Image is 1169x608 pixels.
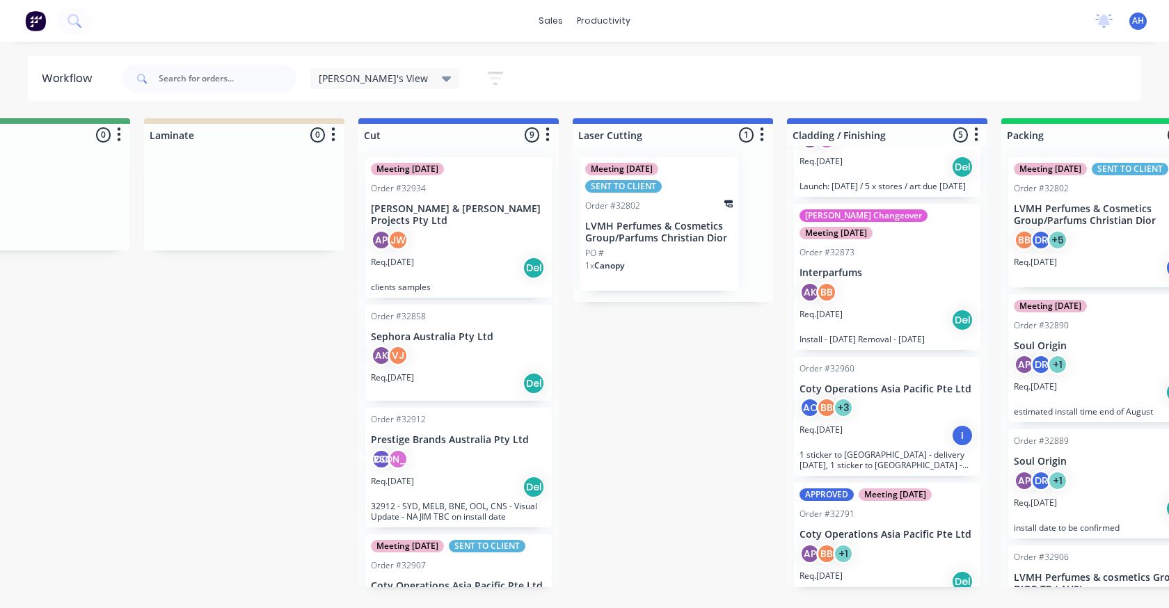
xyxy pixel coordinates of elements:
div: Del [951,156,973,178]
div: Meeting [DATE]SENT TO CLIENTOrder #32802LVMH Perfumes & Cosmetics Group/Parfums Christian DiorPO ... [580,157,738,291]
p: [PERSON_NAME] & [PERSON_NAME] Projects Pty Ltd [371,203,546,227]
div: APPROVED [800,488,854,501]
div: Del [523,257,545,279]
p: Req. [DATE] [1014,497,1057,509]
div: Order #32873 [800,246,854,259]
div: Del [951,309,973,331]
div: Order #32960Coty Operations Asia Pacific Pte LtdAOBB+3Req.[DATE]I1 sticker to [GEOGRAPHIC_DATA] -... [794,357,980,477]
div: Meeting [DATE] [371,540,444,552]
p: LVMH Perfumes & Cosmetics Group/Parfums Christian Dior [585,221,733,244]
div: [PERSON_NAME] ChangeoverMeeting [DATE]Order #32873InterparfumsAKBBReq.[DATE]DelInstall - [DATE] R... [794,204,980,350]
div: Order #32858Sephora Australia Pty LtdAKVJReq.[DATE]Del [365,305,552,401]
div: DR [1031,230,1051,250]
div: Order #32802 [585,200,640,212]
p: Req. [DATE] [371,371,414,384]
div: Meeting [DATE] [800,227,873,239]
img: Factory [25,10,46,31]
span: Canopy [594,259,624,271]
div: DO [371,449,392,470]
div: DR [1031,354,1051,375]
input: Search for orders... [159,65,296,93]
div: Meeting [DATE]Order #32934[PERSON_NAME] & [PERSON_NAME] Projects Pty LtdAPJWReq.[DATE]Delclients ... [365,157,552,298]
div: Meeting [DATE] [1014,300,1087,312]
p: Req. [DATE] [800,155,843,168]
div: Workflow [42,70,99,87]
div: Order #32960 [800,362,854,375]
div: SENT TO CLIENT [585,180,662,193]
p: Req. [DATE] [371,475,414,488]
p: Coty Operations Asia Pacific Pte Ltd [800,529,975,541]
p: Req. [DATE] [800,308,843,321]
div: AP [1014,470,1035,491]
p: Prestige Brands Australia Pty Ltd [371,434,546,446]
div: Order #32906 [1014,551,1069,563]
p: 1 sticker to [GEOGRAPHIC_DATA] - delivery [DATE], 1 sticker to [GEOGRAPHIC_DATA] - deliver with j... [800,449,975,470]
p: Req. [DATE] [1014,256,1057,269]
p: Req. [DATE] [371,256,414,269]
span: [PERSON_NAME]'s View [319,71,428,86]
div: BB [1014,230,1035,250]
div: + 1 [833,543,854,564]
div: BB [816,543,837,564]
div: productivity [570,10,637,31]
div: Order #32912 [371,413,426,426]
p: Req. [DATE] [1014,381,1057,393]
p: clients samples [371,282,546,292]
div: Meeting [DATE] [859,488,932,501]
p: Coty Operations Asia Pacific Pte Ltd [800,383,975,395]
p: Install - [DATE] Removal - [DATE] [800,334,975,344]
div: [PERSON_NAME] Changeover [800,209,928,222]
div: + 5 [1047,230,1068,250]
div: SENT TO CLIENT [1092,163,1168,175]
div: [PERSON_NAME] [388,449,408,470]
p: Req. [DATE] [800,570,843,582]
div: sales [532,10,570,31]
div: Order #32912Prestige Brands Australia Pty LtdDO[PERSON_NAME]Req.[DATE]Del32912 - SYD, MELB, BNE, ... [365,408,552,527]
div: SENT TO CLIENT [449,540,525,552]
div: AP [800,543,820,564]
div: DR [1031,470,1051,491]
div: Order #32791 [800,508,854,520]
p: Sephora Australia Pty Ltd [371,331,546,343]
div: VJ [388,345,408,366]
div: + 1 [1047,470,1068,491]
div: Meeting [DATE] [1014,163,1087,175]
span: 1 x [585,259,594,271]
p: Interparfums [800,267,975,279]
div: Meeting [DATE] [371,163,444,175]
div: + 3 [833,397,854,418]
p: Req. [DATE] [800,424,843,436]
div: + 1 [1047,354,1068,375]
div: AO [800,397,820,418]
div: Order #32934 [371,182,426,195]
div: AP [371,230,392,250]
p: Launch: [DATE] / 5 x stores / art due [DATE] [800,181,975,191]
div: Del [951,570,973,593]
div: Meeting [DATE] [585,163,658,175]
div: Order #32889 [1014,435,1069,447]
div: AP [1014,354,1035,375]
div: JW [388,230,408,250]
div: BB [816,397,837,418]
div: Del [523,476,545,498]
div: Order #32890 [1014,319,1069,332]
p: PO # [585,247,604,259]
p: 32912 - SYD, MELB, BNE, OOL, CNS - Visual Update - NAJIM TBC on install date [371,501,546,522]
div: Order #32907 [371,559,426,572]
div: AK [800,282,820,303]
div: BB [816,282,837,303]
div: I [951,424,973,447]
div: Order #32858 [371,310,426,323]
div: Order #32802 [1014,182,1069,195]
p: Coty Operations Asia Pacific Pte Ltd [371,580,546,592]
div: AK [371,345,392,366]
span: AH [1132,15,1144,27]
div: Del [523,372,545,394]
